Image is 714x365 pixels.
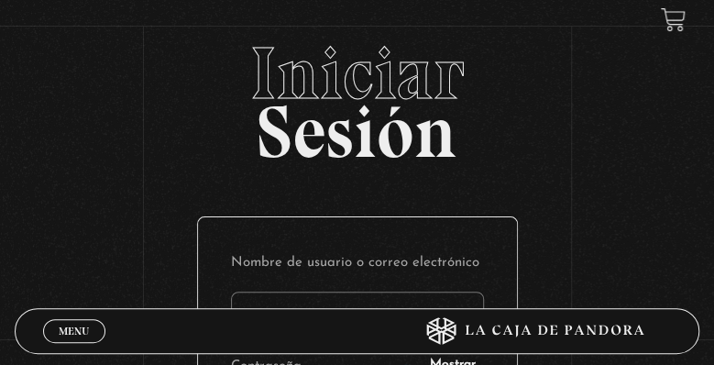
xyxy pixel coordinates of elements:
span: Iniciar [15,37,700,110]
h2: Sesión [15,37,700,154]
span: Cerrar [52,341,95,354]
label: Nombre de usuario o correo electrónico [231,250,484,277]
span: Menu [59,326,89,337]
a: View your shopping cart [661,7,686,32]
